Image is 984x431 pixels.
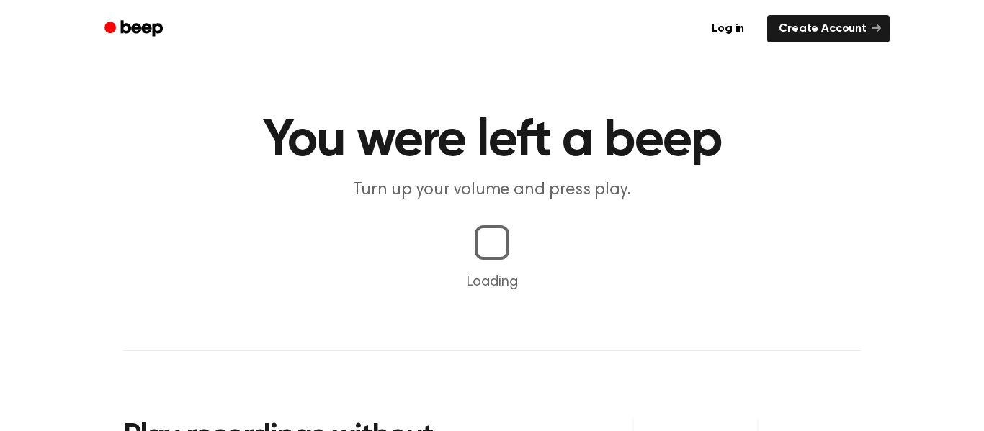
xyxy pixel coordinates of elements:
[17,271,967,293] p: Loading
[123,115,861,167] h1: You were left a beep
[94,15,176,43] a: Beep
[697,12,759,45] a: Log in
[215,178,769,202] p: Turn up your volume and press play.
[767,15,890,42] a: Create Account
